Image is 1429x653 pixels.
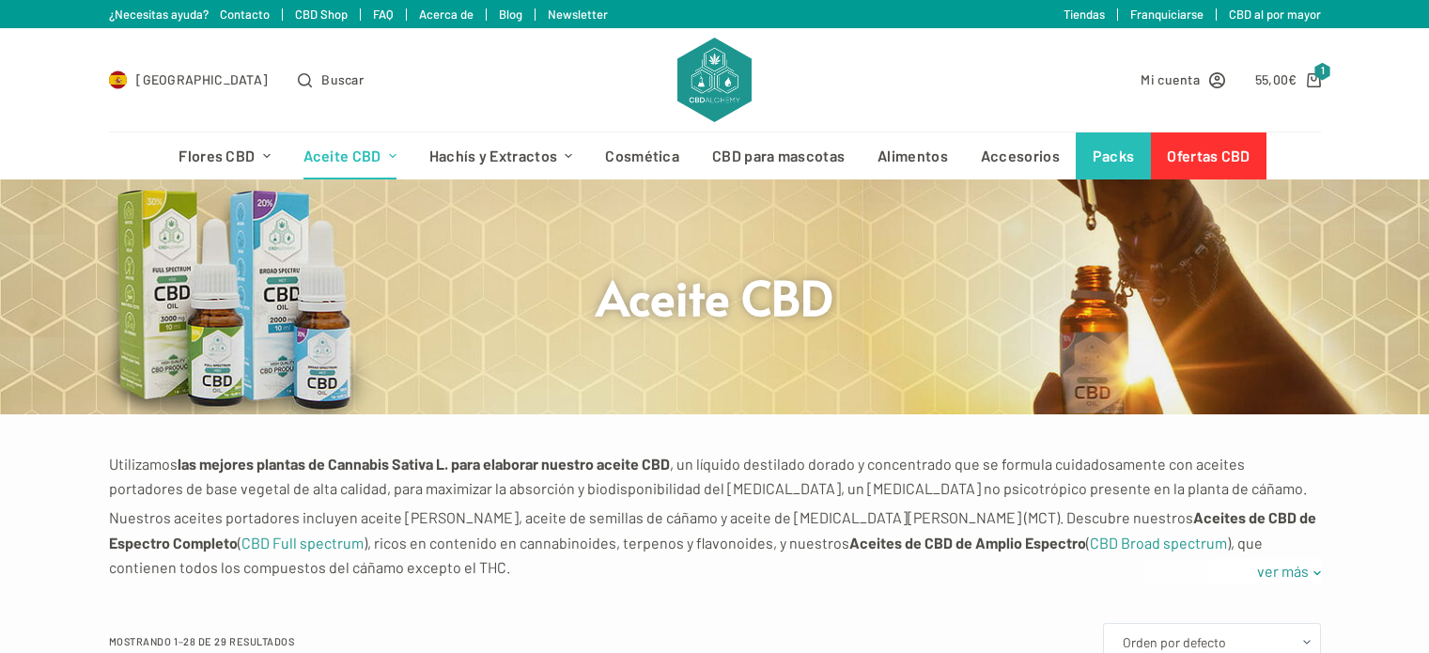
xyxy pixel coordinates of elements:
[419,7,474,22] a: Acerca de
[1064,7,1105,22] a: Tiendas
[548,7,608,22] a: Newsletter
[589,132,696,179] a: Cosmética
[1141,69,1225,90] a: Mi cuenta
[1090,534,1227,552] a: CBD Broad spectrum
[373,7,394,22] a: FAQ
[862,132,965,179] a: Alimentos
[849,534,1086,552] strong: Aceites de CBD de Amplio Espectro
[109,452,1321,502] p: Utilizamos , un líquido destilado dorado y concentrado que se formula cuidadosamente con aceites ...
[1076,132,1151,179] a: Packs
[1314,63,1331,81] span: 1
[109,69,269,90] a: Select Country
[321,69,364,90] span: Buscar
[964,132,1076,179] a: Accesorios
[499,7,522,22] a: Blog
[109,633,295,650] p: Mostrando 1–28 de 29 resultados
[178,455,670,473] strong: las mejores plantas de Cannabis Sativa L. para elaborar nuestro aceite CBD
[1255,69,1321,90] a: Carro de compra
[412,132,589,179] a: Hachís y Extractos
[241,534,364,552] a: CBD Full spectrum
[1288,71,1297,87] span: €
[363,266,1067,327] h1: Aceite CBD
[1229,7,1321,22] a: CBD al por mayor
[163,132,287,179] a: Flores CBD
[109,508,1316,551] strong: Aceites de CBD de Espectro Completo
[109,70,128,89] img: ES Flag
[1141,69,1200,90] span: Mi cuenta
[109,584,1321,634] p: En CBD Alchemy, nos dedicamos a nuestros clientes para proporcionar productos a base de [MEDICAL_...
[136,69,268,90] span: [GEOGRAPHIC_DATA]
[109,7,270,22] a: ¿Necesitas ayuda? Contacto
[677,38,751,122] img: CBD Alchemy
[696,132,862,179] a: CBD para mascotas
[1130,7,1204,22] a: Franquiciarse
[298,69,364,90] button: Abrir formulario de búsqueda
[109,505,1321,580] p: Nuestros aceites portadores incluyen aceite [PERSON_NAME], aceite de semillas de cáñamo y aceite ...
[287,132,412,179] a: Aceite CBD
[1245,559,1321,583] a: ver más
[1255,71,1297,87] bdi: 55,00
[1151,132,1266,179] a: Ofertas CBD
[295,7,348,22] a: CBD Shop
[163,132,1266,179] nav: Menú de cabecera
